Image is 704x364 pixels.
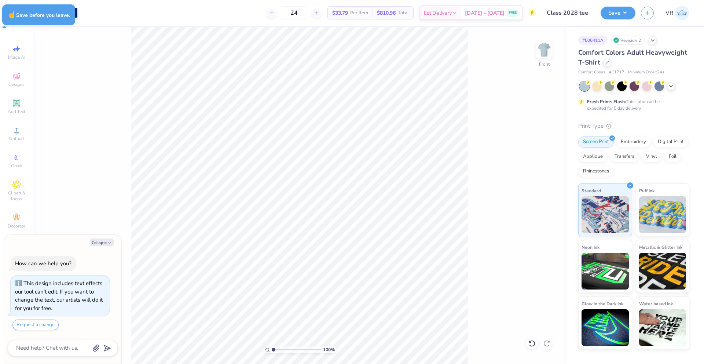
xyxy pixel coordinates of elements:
span: Per Item [350,9,368,17]
div: Screen Print [578,136,614,148]
div: How can we help you? [15,260,71,267]
img: Glow in the Dark Ink [582,309,629,346]
div: Revision 2 [611,36,645,45]
div: Rhinestones [578,166,614,177]
div: Foil [664,151,681,162]
div: Embroidery [616,136,651,148]
a: VR [665,6,689,20]
span: Clipart & logos [4,190,29,202]
img: Water based Ink [639,309,686,346]
div: This design includes text effects our tool can't edit. If you want to change the text, our artist... [15,280,103,312]
div: This color can be expedited for 5 day delivery. [587,98,677,112]
span: Puff Ink [639,187,654,194]
div: Front [539,61,550,68]
span: $33.79 [332,9,348,17]
span: Water based Ink [639,300,673,307]
button: Save [601,7,635,19]
img: Standard [582,196,629,233]
span: Metallic & Glitter Ink [639,243,682,251]
span: Upload [9,136,24,142]
input: – – [280,6,308,19]
span: FREE [509,10,517,15]
span: Decorate [8,223,25,229]
img: Neon Ink [582,253,629,290]
strong: Fresh Prints Flash: [587,99,626,105]
span: Image AI [8,54,25,60]
span: Comfort Colors [578,69,605,76]
span: Comfort Colors Adult Heavyweight T-Shirt [578,48,687,67]
div: Digital Print [653,136,689,148]
span: Greek [11,163,22,169]
div: Applique [578,151,608,162]
div: Vinyl [641,151,662,162]
span: Minimum Order: 24 + [628,69,665,76]
div: # 506411A [578,36,608,45]
span: Designs [8,81,25,87]
span: 100 % [323,346,335,353]
span: Neon Ink [582,243,599,251]
img: Metallic & Glitter Ink [639,253,686,290]
input: Untitled Design [541,6,595,20]
button: Collapse [89,239,114,246]
span: $810.96 [377,9,396,17]
span: Add Text [8,109,25,114]
img: Vincent Roxas [675,6,689,20]
img: Front [537,43,551,57]
span: VR [665,9,673,17]
button: Request a change [12,320,59,330]
span: # C1717 [609,69,624,76]
span: Est. Delivery [424,9,452,17]
img: Puff Ink [639,196,686,233]
span: [DATE] - [DATE] [465,9,505,17]
div: Transfers [610,151,639,162]
div: Print Type [578,122,689,130]
span: Glow in the Dark Ink [582,300,623,307]
span: Total [398,9,409,17]
span: Standard [582,187,601,194]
